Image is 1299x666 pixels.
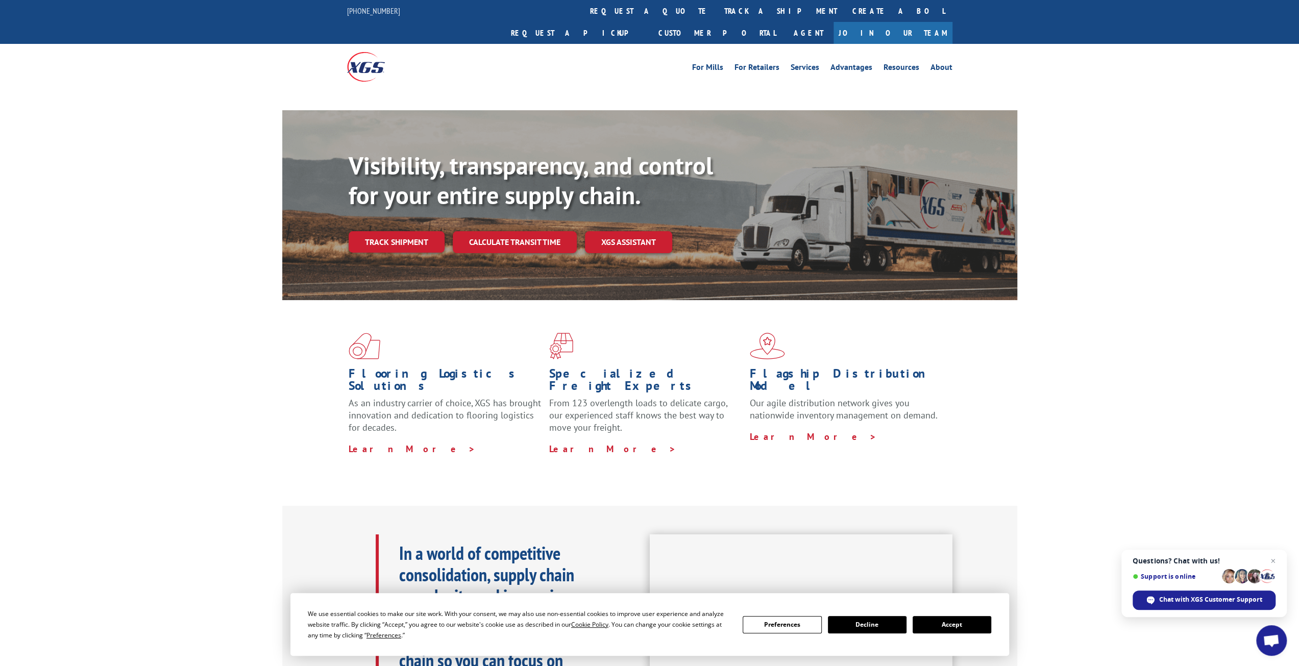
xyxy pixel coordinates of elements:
button: Preferences [743,616,821,633]
img: xgs-icon-total-supply-chain-intelligence-red [349,333,380,359]
a: XGS ASSISTANT [585,231,672,253]
div: Cookie Consent Prompt [290,593,1009,656]
a: Calculate transit time [453,231,577,253]
a: Resources [884,63,919,75]
a: Agent [783,22,834,44]
h1: Flagship Distribution Model [750,367,943,397]
span: Our agile distribution network gives you nationwide inventory management on demand. [750,397,938,421]
a: About [930,63,952,75]
div: Chat with XGS Customer Support [1133,590,1276,610]
a: Services [791,63,819,75]
div: We use essential cookies to make our site work. With your consent, we may also use non-essential ... [308,608,730,640]
img: xgs-icon-flagship-distribution-model-red [750,333,785,359]
span: Close chat [1267,555,1279,567]
span: Support is online [1133,573,1218,580]
a: [PHONE_NUMBER] [347,6,400,16]
img: xgs-icon-focused-on-flooring-red [549,333,573,359]
div: Open chat [1256,625,1287,656]
span: As an industry carrier of choice, XGS has brought innovation and dedication to flooring logistics... [349,397,541,433]
a: Request a pickup [503,22,651,44]
p: From 123 overlength loads to delicate cargo, our experienced staff knows the best way to move you... [549,397,742,442]
a: Track shipment [349,231,445,253]
a: Customer Portal [651,22,783,44]
b: Visibility, transparency, and control for your entire supply chain. [349,150,713,211]
a: Advantages [830,63,872,75]
h1: Specialized Freight Experts [549,367,742,397]
button: Decline [828,616,906,633]
span: Cookie Policy [571,620,608,629]
a: Learn More > [349,443,476,455]
span: Chat with XGS Customer Support [1159,595,1262,604]
h1: Flooring Logistics Solutions [349,367,542,397]
span: Questions? Chat with us! [1133,557,1276,565]
span: Preferences [366,631,401,639]
button: Accept [913,616,991,633]
a: Learn More > [549,443,676,455]
a: For Mills [692,63,723,75]
a: For Retailers [734,63,779,75]
a: Join Our Team [834,22,952,44]
a: Learn More > [750,431,877,442]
